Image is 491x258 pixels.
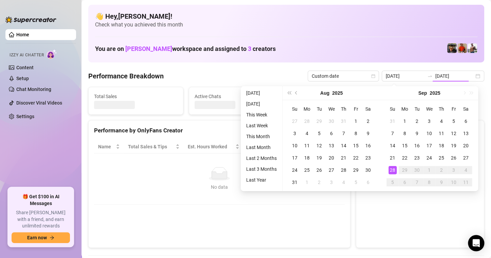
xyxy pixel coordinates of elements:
[94,140,124,153] th: Name
[12,209,70,229] span: Share [PERSON_NAME] with a friend, and earn unlimited rewards
[98,143,114,150] span: Name
[50,235,54,240] span: arrow-right
[27,235,47,240] span: Earn now
[188,143,234,150] div: Est. Hours Worked
[95,45,276,53] h1: You are on workspace and assigned to creators
[94,93,178,100] span: Total Sales
[195,93,278,100] span: Active Chats
[457,43,467,53] img: Justin
[427,73,433,79] span: swap-right
[371,74,375,78] span: calendar
[12,193,70,207] span: 🎁 Get $100 in AI Messages
[248,143,279,150] span: Sales / Hour
[128,143,174,150] span: Total Sales & Tips
[94,126,345,135] div: Performance by OnlyFans Creator
[468,235,484,251] div: Open Intercom Messenger
[12,232,70,243] button: Earn nowarrow-right
[248,45,251,52] span: 3
[312,71,375,81] span: Custom date
[10,52,44,58] span: Izzy AI Chatter
[16,65,34,70] a: Content
[47,49,57,59] img: AI Chatter
[88,71,164,81] h4: Performance Breakdown
[447,43,457,53] img: Nathan
[124,140,183,153] th: Total Sales & Tips
[289,140,345,153] th: Chat Conversion
[16,87,51,92] a: Chat Monitoring
[362,126,478,135] div: Sales by OnlyFans Creator
[101,183,338,191] div: No data
[435,72,474,80] input: End date
[293,143,335,150] span: Chat Conversion
[5,16,56,23] img: logo-BBDzfeDw.svg
[16,32,29,37] a: Home
[295,93,378,100] span: Messages Sent
[243,140,289,153] th: Sales / Hour
[16,114,34,119] a: Settings
[16,100,62,106] a: Discover Viral Videos
[125,45,172,52] span: [PERSON_NAME]
[95,12,477,21] h4: 👋 Hey, [PERSON_NAME] !
[16,76,29,81] a: Setup
[468,43,477,53] img: JUSTIN
[95,21,477,29] span: Check what you achieved this month
[427,73,433,79] span: to
[386,72,424,80] input: Start date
